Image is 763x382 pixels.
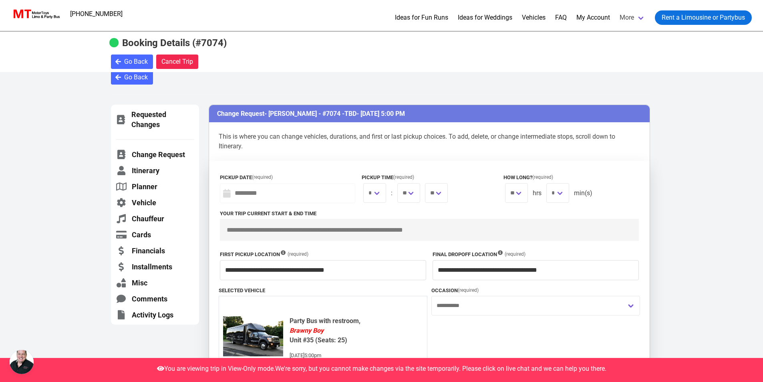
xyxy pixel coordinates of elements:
[264,110,405,117] span: - [PERSON_NAME] - #7074 - - [DATE] 5:00 PM
[11,8,60,20] img: MotorToys Logo
[116,278,194,288] a: Misc
[65,6,127,22] a: [PHONE_NUMBER]
[209,122,650,161] p: This is where you can change vehicles, durations, and first or last pickup choices. To add, delet...
[116,150,194,160] a: Change Request
[546,183,569,203] span: We are sorry, you can no longer make changes in Duration, as it is too close to the date and time...
[615,7,650,28] a: More
[533,183,542,203] span: hrs
[555,13,567,22] a: FAQ
[433,251,639,280] div: We are sorry, you can no longer make changes in Dropoff Location, as it is too close to the date ...
[116,198,194,208] a: Vehicle
[395,13,448,22] a: Ideas for Fun Runs
[116,214,194,224] a: Chauffeur
[458,287,479,293] span: (required)
[223,316,283,356] img: 35%2001.jpg
[505,183,528,203] span: We are sorry, you can no longer make changes in Duration, as it is too close to the date and time...
[431,296,640,315] div: We are sorry, you can no longer make changes in Occasion, as it is too close to the date and time...
[655,10,752,25] a: Rent a Limousine or Partybus
[505,251,525,258] span: (required)
[503,174,639,182] label: How long?
[122,37,227,49] b: Booking Details (#7074)
[275,365,606,372] span: We're sorry, but you cannot make changes via the site temporarily. Please click on live chat and ...
[290,352,423,360] div: [DATE]5:00pm
[397,183,420,203] span: We are sorry, you can no longer make changes in Pickup Time, as it is too close to the date and t...
[252,174,273,181] span: (required)
[116,166,194,176] a: Itinerary
[532,174,553,181] span: (required)
[363,183,386,203] span: We are sorry, you can no longer make changes in Pickup Time, as it is too close to the date and t...
[220,251,426,259] label: First Pickup Location
[116,246,194,256] a: Financials
[576,13,610,22] a: My Account
[116,310,194,320] a: Activity Logs
[116,294,194,304] a: Comments
[393,174,414,181] span: (required)
[458,13,512,22] a: Ideas for Weddings
[209,105,650,122] h3: Change Request
[362,174,497,182] label: Pickup Time
[116,182,194,192] a: Planner
[220,210,639,218] label: Your trip current start & end time
[220,174,355,182] label: Pickup Date
[290,327,324,334] em: Brawny Boy
[220,251,426,280] div: We are sorry, you can no longer make changes in Pickup Location, as it is too close to the date a...
[161,57,193,67] span: Cancel Trip
[116,262,194,272] a: Installments
[111,55,153,69] button: Go Back
[344,110,356,117] span: TBD
[574,183,592,203] span: min(s)
[124,73,148,82] span: Go Back
[662,13,745,22] span: Rent a Limousine or Partybus
[431,287,640,295] label: Occasion
[391,183,393,203] span: :
[522,13,546,22] a: Vehicles
[433,251,639,259] label: Final Dropoff Location
[219,287,427,295] label: Selected Vehicle
[156,55,198,69] button: Cancel Trip
[288,251,308,258] span: (required)
[290,317,423,344] b: Party Bus with restroom, Unit #35 (Seats: 25)
[10,350,34,374] a: Open chat
[111,70,153,85] button: Go Back
[124,57,148,67] span: Go Back
[116,109,194,129] a: Requested Changes
[425,183,448,203] span: We are sorry, you can no longer make changes in Pickup Time, as it is too close to the date and t...
[116,230,194,240] a: Cards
